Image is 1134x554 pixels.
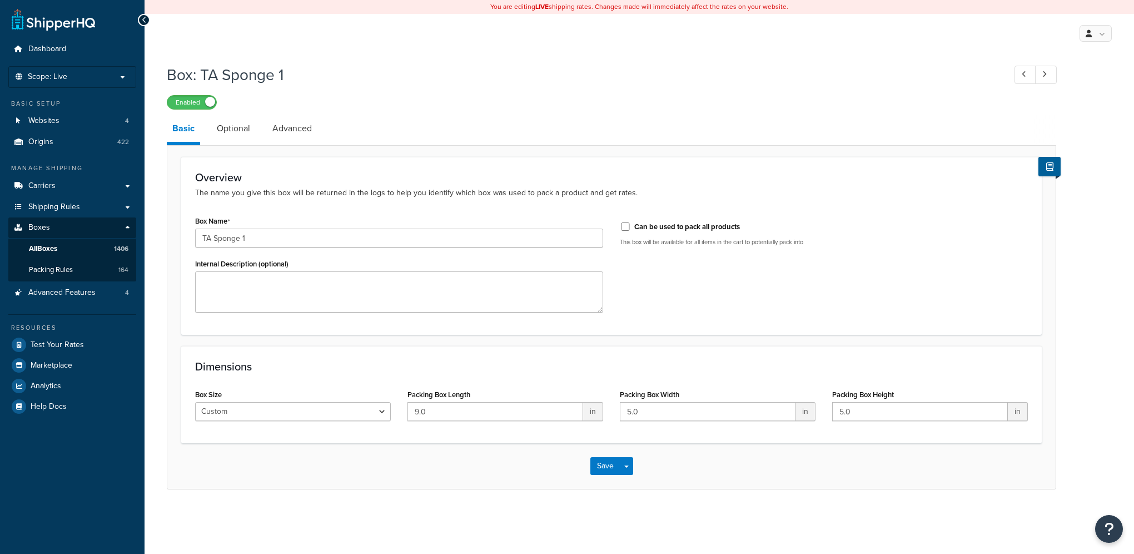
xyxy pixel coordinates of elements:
[8,355,136,375] a: Marketplace
[28,137,53,147] span: Origins
[125,116,129,126] span: 4
[31,340,84,350] span: Test Your Rates
[8,397,136,417] a: Help Docs
[31,361,72,370] span: Marketplace
[620,390,679,399] label: Packing Box Width
[195,390,222,399] label: Box Size
[795,402,815,421] span: in
[8,164,136,173] div: Manage Shipping
[8,217,136,238] a: Boxes
[117,137,129,147] span: 422
[267,115,317,142] a: Advanced
[28,181,56,191] span: Carriers
[28,72,67,82] span: Scope: Live
[8,283,136,303] a: Advanced Features4
[29,265,73,275] span: Packing Rules
[590,457,620,475] button: Save
[195,217,230,226] label: Box Name
[167,96,216,109] label: Enabled
[8,239,136,259] a: AllBoxes1406
[1038,157,1061,176] button: Show Help Docs
[620,238,1028,246] p: This box will be available for all items in the cart to potentially pack into
[583,402,603,421] span: in
[114,244,128,254] span: 1406
[8,335,136,355] a: Test Your Rates
[195,187,1028,199] p: The name you give this box will be returned in the logs to help you identify which box was used t...
[195,360,1028,373] h3: Dimensions
[31,402,67,412] span: Help Docs
[28,202,80,212] span: Shipping Rules
[28,44,66,54] span: Dashboard
[1014,66,1036,84] a: Previous Record
[8,323,136,333] div: Resources
[8,217,136,281] li: Boxes
[167,115,200,145] a: Basic
[31,382,61,391] span: Analytics
[832,390,894,399] label: Packing Box Height
[28,223,50,233] span: Boxes
[1095,515,1123,543] button: Open Resource Center
[195,171,1028,184] h3: Overview
[8,99,136,108] div: Basic Setup
[8,111,136,131] a: Websites4
[407,390,470,399] label: Packing Box Length
[1008,402,1028,421] span: in
[28,116,59,126] span: Websites
[125,288,129,298] span: 4
[8,260,136,280] li: Packing Rules
[8,260,136,280] a: Packing Rules164
[28,288,96,298] span: Advanced Features
[8,376,136,396] a: Analytics
[118,265,128,275] span: 164
[8,132,136,152] li: Origins
[195,260,289,268] label: Internal Description (optional)
[167,64,994,86] h1: Box: TA Sponge 1
[211,115,256,142] a: Optional
[29,244,57,254] span: All Boxes
[634,222,740,232] label: Can be used to pack all products
[8,283,136,303] li: Advanced Features
[8,176,136,196] a: Carriers
[1035,66,1057,84] a: Next Record
[8,111,136,131] li: Websites
[535,2,549,12] b: LIVE
[8,39,136,60] a: Dashboard
[8,197,136,217] a: Shipping Rules
[8,132,136,152] a: Origins422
